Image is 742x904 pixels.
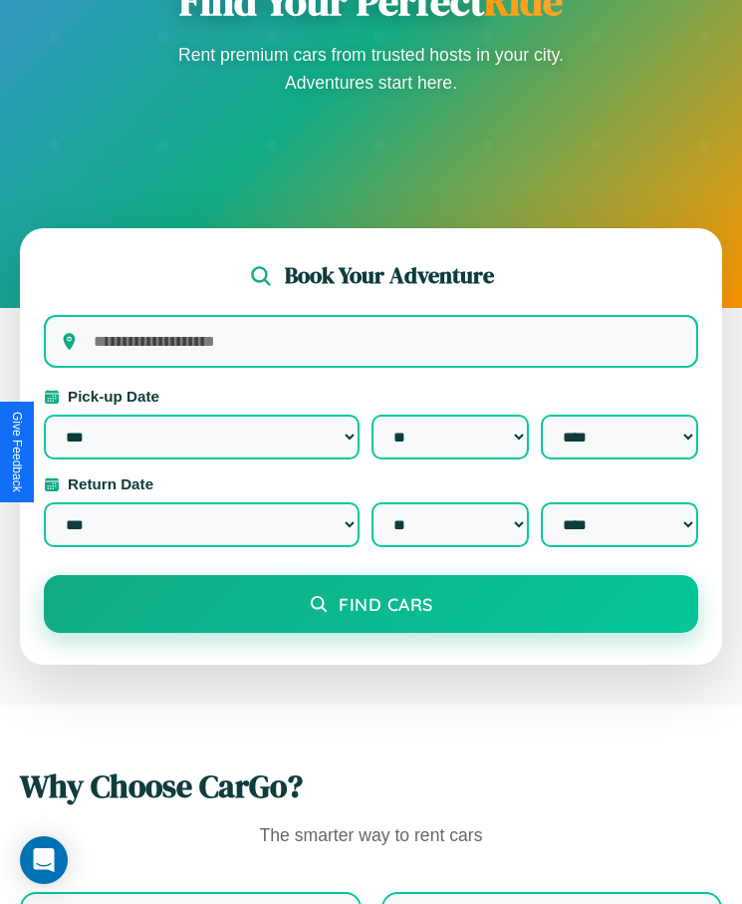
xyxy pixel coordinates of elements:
[20,764,722,808] h2: Why Choose CarGo?
[172,41,571,97] p: Rent premium cars from trusted hosts in your city. Adventures start here.
[44,388,698,405] label: Pick-up Date
[10,412,24,492] div: Give Feedback
[20,836,68,884] div: Open Intercom Messenger
[20,820,722,852] p: The smarter way to rent cars
[285,260,494,291] h2: Book Your Adventure
[44,475,698,492] label: Return Date
[44,575,698,633] button: Find Cars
